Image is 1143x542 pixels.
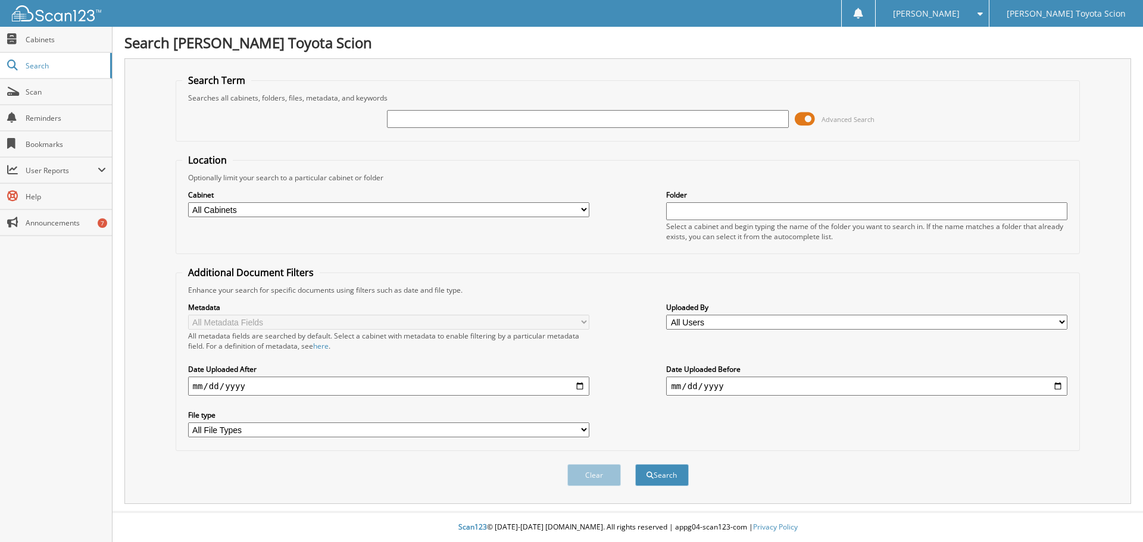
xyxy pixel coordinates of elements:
div: © [DATE]-[DATE] [DOMAIN_NAME]. All rights reserved | appg04-scan123-com | [113,513,1143,542]
div: Enhance your search for specific documents using filters such as date and file type. [182,285,1074,295]
label: Cabinet [188,190,589,200]
span: [PERSON_NAME] [893,10,960,17]
span: [PERSON_NAME] Toyota Scion [1007,10,1126,17]
label: Date Uploaded Before [666,364,1067,374]
label: Date Uploaded After [188,364,589,374]
a: here [313,341,329,351]
span: Scan123 [458,522,487,532]
div: All metadata fields are searched by default. Select a cabinet with metadata to enable filtering b... [188,331,589,351]
a: Privacy Policy [753,522,798,532]
input: start [188,377,589,396]
input: end [666,377,1067,396]
legend: Location [182,153,233,167]
div: Searches all cabinets, folders, files, metadata, and keywords [182,93,1074,103]
h1: Search [PERSON_NAME] Toyota Scion [124,33,1131,52]
span: Cabinets [26,35,106,45]
label: File type [188,410,589,420]
legend: Additional Document Filters [182,266,320,279]
span: Search [26,61,104,71]
span: Bookmarks [26,139,106,149]
label: Folder [666,190,1067,200]
span: Help [26,192,106,202]
span: Advanced Search [822,115,875,124]
span: Reminders [26,113,106,123]
legend: Search Term [182,74,251,87]
button: Clear [567,464,621,486]
button: Search [635,464,689,486]
div: Select a cabinet and begin typing the name of the folder you want to search in. If the name match... [666,221,1067,242]
img: scan123-logo-white.svg [12,5,101,21]
label: Uploaded By [666,302,1067,312]
span: User Reports [26,165,98,176]
label: Metadata [188,302,589,312]
div: Optionally limit your search to a particular cabinet or folder [182,173,1074,183]
div: 7 [98,218,107,228]
span: Announcements [26,218,106,228]
span: Scan [26,87,106,97]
